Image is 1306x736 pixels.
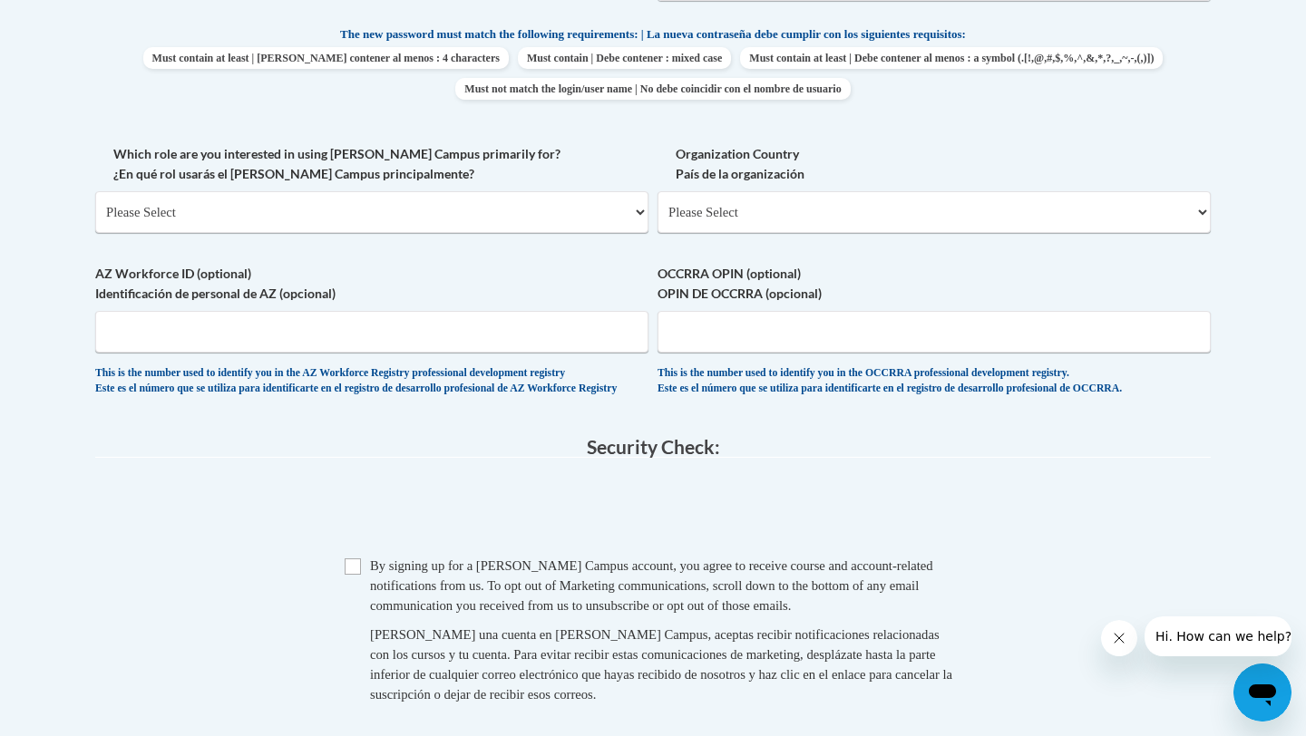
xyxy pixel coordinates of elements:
iframe: Message from company [1145,616,1291,656]
label: AZ Workforce ID (optional) Identificación de personal de AZ (opcional) [95,264,648,304]
iframe: Close message [1101,620,1137,656]
label: Organization Country País de la organización [658,144,1211,184]
div: This is the number used to identify you in the AZ Workforce Registry professional development reg... [95,366,648,396]
span: Must contain at least | Debe contener al menos : a symbol (.[!,@,#,$,%,^,&,*,?,_,~,-,(,)]) [740,47,1163,69]
iframe: Button to launch messaging window [1233,663,1291,721]
iframe: reCAPTCHA [515,476,791,547]
span: Security Check: [587,435,720,458]
div: This is the number used to identify you in the OCCRRA professional development registry. Este es ... [658,366,1211,396]
span: The new password must match the following requirements: | La nueva contraseña debe cumplir con lo... [340,26,966,43]
span: Must contain | Debe contener : mixed case [518,47,731,69]
span: By signing up for a [PERSON_NAME] Campus account, you agree to receive course and account-related... [370,558,933,613]
span: Must contain at least | [PERSON_NAME] contener al menos : 4 characters [143,47,509,69]
label: Which role are you interested in using [PERSON_NAME] Campus primarily for? ¿En qué rol usarás el ... [95,144,648,184]
label: OCCRRA OPIN (optional) OPIN DE OCCRRA (opcional) [658,264,1211,304]
span: Must not match the login/user name | No debe coincidir con el nombre de usuario [455,78,850,100]
span: [PERSON_NAME] una cuenta en [PERSON_NAME] Campus, aceptas recibir notificaciones relacionadas con... [370,627,952,702]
